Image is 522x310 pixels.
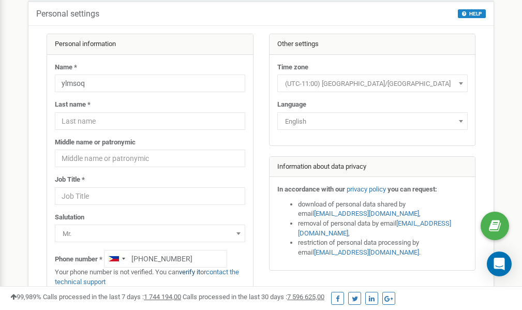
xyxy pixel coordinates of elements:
[36,9,99,19] h5: Personal settings
[277,75,468,92] span: (UTC-11:00) Pacific/Midway
[55,75,245,92] input: Name
[55,175,85,185] label: Job Title *
[55,268,239,286] a: contact the technical support
[183,293,324,301] span: Calls processed in the last 30 days :
[277,112,468,130] span: English
[55,63,77,72] label: Name *
[347,185,386,193] a: privacy policy
[458,9,486,18] button: HELP
[55,268,245,287] p: Your phone number is not verified. You can or
[55,225,245,242] span: Mr.
[298,238,468,257] li: restriction of personal data processing by email .
[314,210,419,217] a: [EMAIL_ADDRESS][DOMAIN_NAME]
[270,34,475,55] div: Other settings
[55,100,91,110] label: Last name *
[387,185,437,193] strong: you can request:
[298,219,468,238] li: removal of personal data by email ,
[281,114,464,129] span: English
[298,219,451,237] a: [EMAIL_ADDRESS][DOMAIN_NAME]
[277,100,306,110] label: Language
[277,63,308,72] label: Time zone
[10,293,41,301] span: 99,989%
[314,248,419,256] a: [EMAIL_ADDRESS][DOMAIN_NAME]
[58,227,242,241] span: Mr.
[277,185,345,193] strong: In accordance with our
[287,293,324,301] u: 7 596 625,00
[55,112,245,130] input: Last name
[104,250,227,268] input: +1-800-555-55-55
[281,77,464,91] span: (UTC-11:00) Pacific/Midway
[55,255,102,264] label: Phone number *
[55,213,84,223] label: Salutation
[487,252,512,276] div: Open Intercom Messenger
[179,268,200,276] a: verify it
[298,200,468,219] li: download of personal data shared by email ,
[55,150,245,167] input: Middle name or patronymic
[47,34,253,55] div: Personal information
[55,187,245,205] input: Job Title
[105,250,128,267] div: Telephone country code
[270,157,475,178] div: Information about data privacy
[43,293,181,301] span: Calls processed in the last 7 days :
[144,293,181,301] u: 1 744 194,00
[55,138,136,147] label: Middle name or patronymic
